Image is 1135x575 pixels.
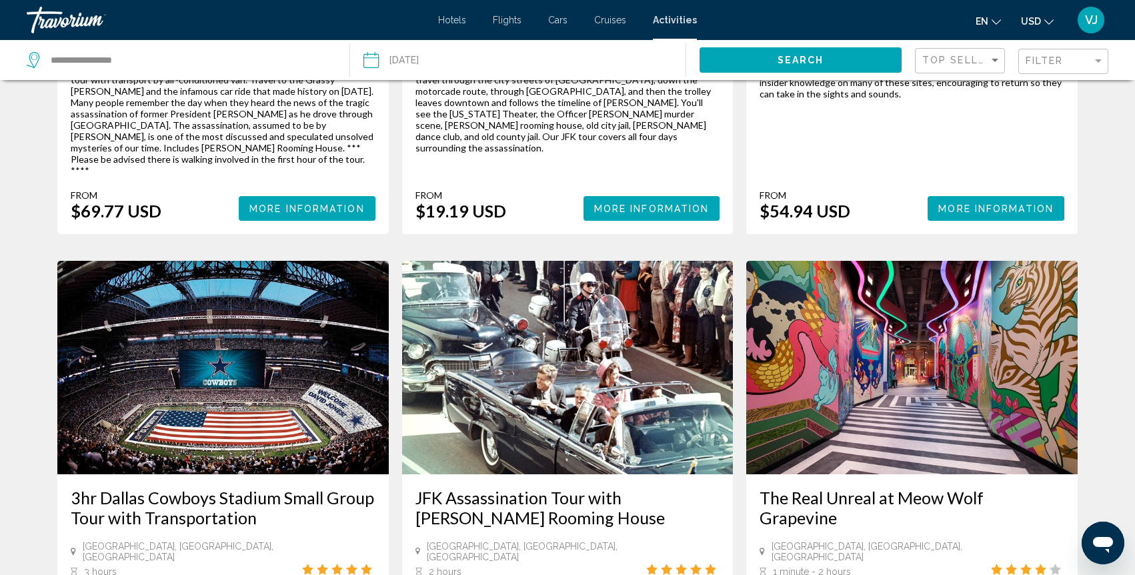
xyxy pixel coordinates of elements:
img: 73.jpg [57,261,389,474]
button: User Menu [1074,6,1108,34]
div: $54.94 USD [760,201,850,221]
a: JFK Assassination Tour with [PERSON_NAME] Rooming House [415,488,720,528]
span: [GEOGRAPHIC_DATA], [GEOGRAPHIC_DATA], [GEOGRAPHIC_DATA] [772,541,991,562]
a: Cars [548,15,567,25]
span: Search [778,55,824,66]
div: From [71,189,161,201]
img: 08.jpg [746,261,1078,474]
span: en [976,16,988,27]
div: This is the original JFK tour taking you back in history to [DATE]. You will travel through the c... [415,63,720,153]
div: Explore Dallas like never before on this three and a half hour small group tour with transport by... [71,63,375,176]
span: More Information [249,203,365,214]
button: Change currency [1021,11,1054,31]
a: The Real Unreal at Meow Wolf Grapevine [760,488,1064,528]
div: From [415,189,506,201]
img: 12.jpg [402,261,734,474]
div: From [760,189,850,201]
a: Hotels [438,15,466,25]
button: More Information [239,196,375,221]
span: [GEOGRAPHIC_DATA], [GEOGRAPHIC_DATA], [GEOGRAPHIC_DATA] [427,541,646,562]
a: 3hr Dallas Cowboys Stadium Small Group Tour with Transportation [71,488,375,528]
a: Activities [653,15,697,25]
span: VJ [1085,13,1098,27]
span: More Information [938,203,1054,214]
span: Top Sellers [922,55,1000,65]
mat-select: Sort by [922,55,1001,67]
span: [GEOGRAPHIC_DATA], [GEOGRAPHIC_DATA], [GEOGRAPHIC_DATA] [83,541,302,562]
div: $19.19 USD [415,201,506,221]
a: Flights [493,15,521,25]
button: More Information [584,196,720,221]
button: More Information [928,196,1064,221]
div: $69.77 USD [71,201,161,221]
a: Travorium [27,7,425,33]
span: Filter [1026,55,1064,66]
button: Filter [1018,48,1108,75]
button: Date: Oct 18, 2025 [363,40,686,80]
span: More Information [594,203,710,214]
span: USD [1021,16,1041,27]
button: Search [700,47,902,72]
iframe: Button to launch messaging window [1082,522,1124,564]
a: Cruises [594,15,626,25]
button: Change language [976,11,1001,31]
